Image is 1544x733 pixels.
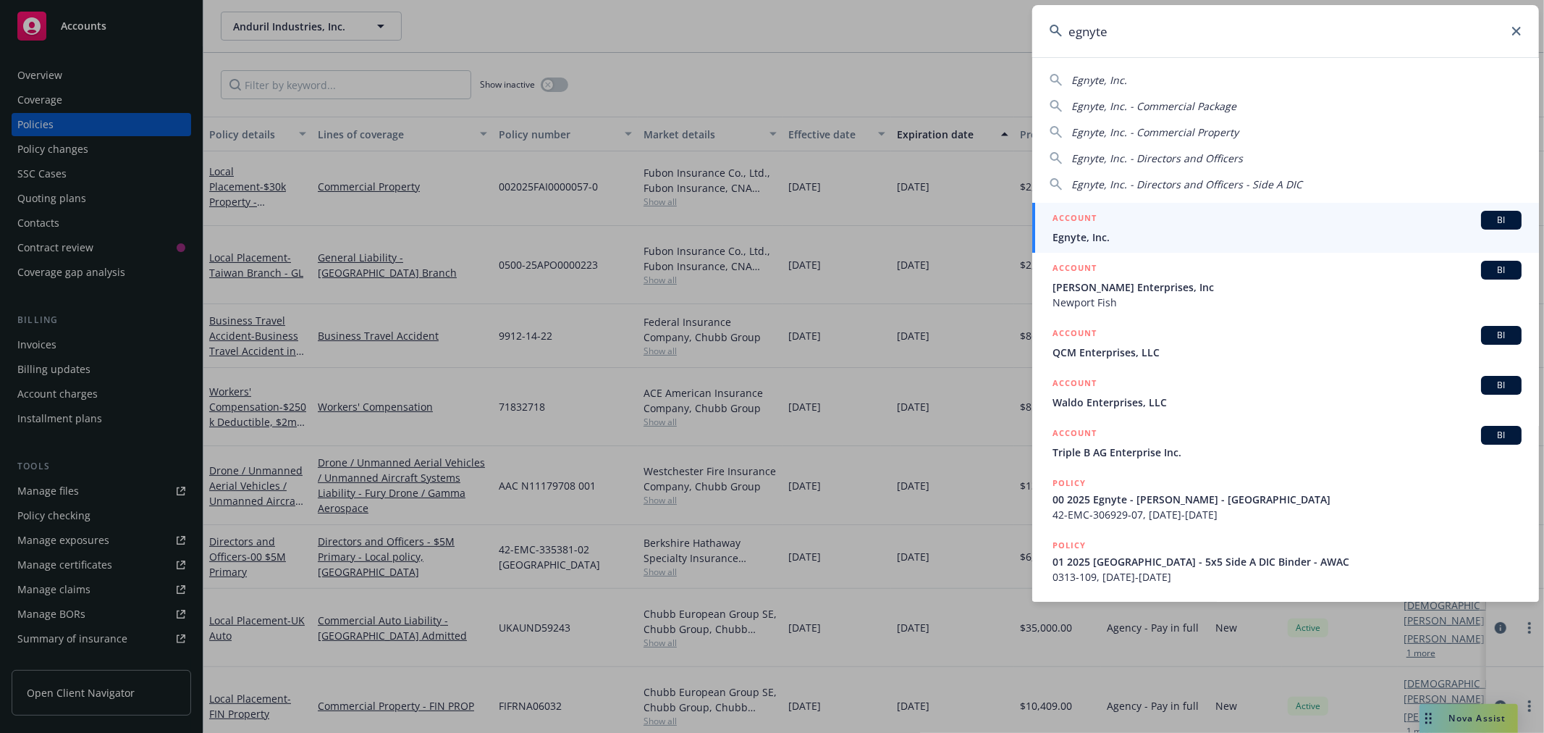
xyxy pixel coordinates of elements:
[1052,376,1097,393] h5: ACCOUNT
[1032,530,1539,592] a: POLICY01 2025 [GEOGRAPHIC_DATA] - 5x5 Side A DIC Binder - AWAC0313-109, [DATE]-[DATE]
[1032,592,1539,655] a: POLICY
[1052,445,1522,460] span: Triple B AG Enterprise Inc.
[1052,395,1522,410] span: Waldo Enterprises, LLC
[1032,318,1539,368] a: ACCOUNTBIQCM Enterprises, LLC
[1052,280,1522,295] span: [PERSON_NAME] Enterprises, Inc
[1052,326,1097,343] h5: ACCOUNT
[1052,492,1522,507] span: 00 2025 Egnyte - [PERSON_NAME] - [GEOGRAPHIC_DATA]
[1487,214,1516,227] span: BI
[1052,426,1097,443] h5: ACCOUNT
[1032,368,1539,418] a: ACCOUNTBIWaldo Enterprises, LLC
[1052,554,1522,569] span: 01 2025 [GEOGRAPHIC_DATA] - 5x5 Side A DIC Binder - AWAC
[1071,177,1302,191] span: Egnyte, Inc. - Directors and Officers - Side A DIC
[1487,329,1516,342] span: BI
[1071,125,1239,139] span: Egnyte, Inc. - Commercial Property
[1071,151,1243,165] span: Egnyte, Inc. - Directors and Officers
[1052,345,1522,360] span: QCM Enterprises, LLC
[1052,261,1097,278] h5: ACCOUNT
[1052,230,1522,245] span: Egnyte, Inc.
[1071,73,1127,87] span: Egnyte, Inc.
[1032,253,1539,318] a: ACCOUNTBI[PERSON_NAME] Enterprises, IncNewport Fish
[1052,538,1086,553] h5: POLICY
[1052,600,1086,615] h5: POLICY
[1052,211,1097,228] h5: ACCOUNT
[1052,476,1086,490] h5: POLICY
[1487,264,1516,277] span: BI
[1487,379,1516,392] span: BI
[1052,507,1522,522] span: 42-EMC-306929-07, [DATE]-[DATE]
[1032,203,1539,253] a: ACCOUNTBIEgnyte, Inc.
[1487,429,1516,442] span: BI
[1032,468,1539,530] a: POLICY00 2025 Egnyte - [PERSON_NAME] - [GEOGRAPHIC_DATA]42-EMC-306929-07, [DATE]-[DATE]
[1032,5,1539,57] input: Search...
[1071,99,1236,113] span: Egnyte, Inc. - Commercial Package
[1052,569,1522,585] span: 0313-109, [DATE]-[DATE]
[1052,295,1522,310] span: Newport Fish
[1032,418,1539,468] a: ACCOUNTBITriple B AG Enterprise Inc.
